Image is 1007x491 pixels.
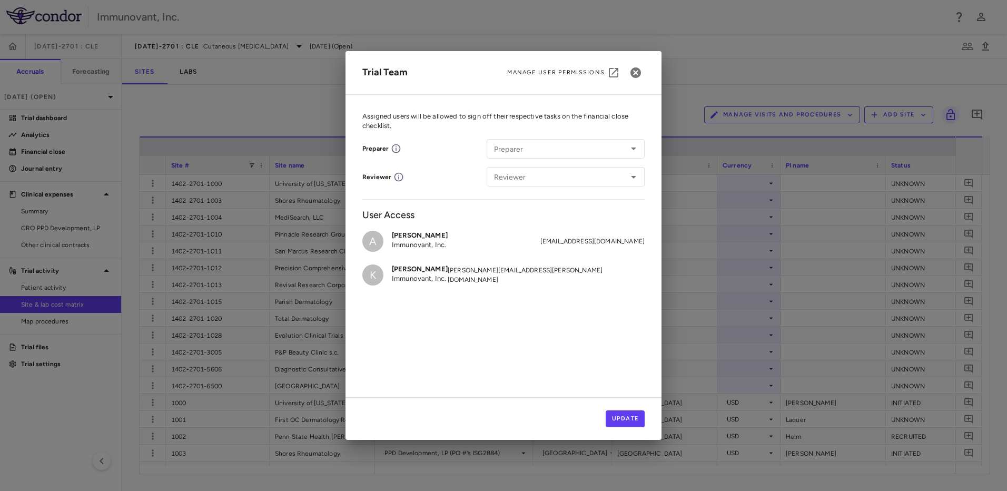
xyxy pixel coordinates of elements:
div: Reviewer [362,172,391,182]
button: Update [606,410,645,427]
div: A [362,231,383,252]
span: [EMAIL_ADDRESS][DOMAIN_NAME] [540,237,645,246]
svg: For this trial, user can edit trial data, open periods, and comment, but cannot close periods. [391,143,401,154]
div: K [362,264,383,286]
a: Manage User Permissions [507,64,627,82]
div: Preparer [362,144,389,153]
p: Immunovant, Inc. [392,274,448,283]
svg: For this trial, user can close periods and comment, but cannot open periods, or edit or delete tr... [393,172,404,182]
p: Assigned users will be allowed to sign off their respective tasks on the financial close checklist. [362,112,645,131]
span: Manage User Permissions [507,68,605,77]
h6: [PERSON_NAME] [392,231,448,240]
button: Open [626,170,641,184]
p: Immunovant, Inc. [392,240,448,250]
h6: User Access [362,208,645,222]
div: Trial Team [362,65,408,80]
span: [PERSON_NAME][EMAIL_ADDRESS][PERSON_NAME][DOMAIN_NAME] [448,266,645,284]
h6: [PERSON_NAME] [392,264,448,274]
button: Open [626,141,641,156]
